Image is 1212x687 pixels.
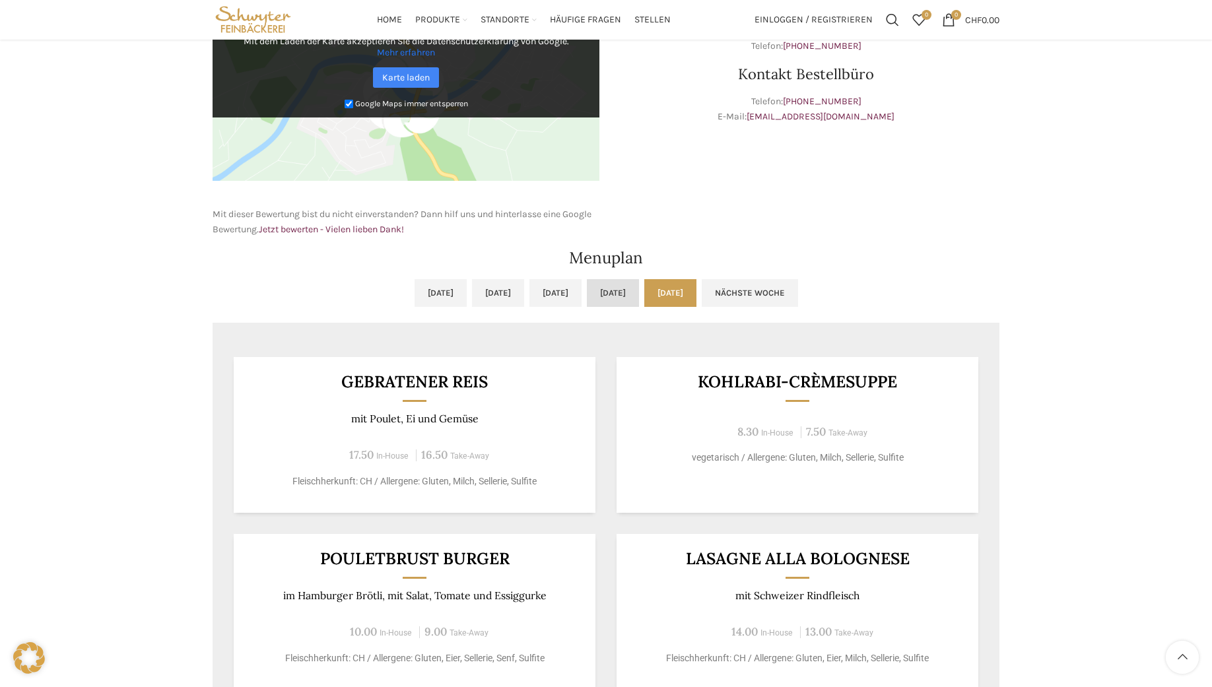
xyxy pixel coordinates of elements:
span: CHF [965,14,982,25]
span: Take-Away [450,451,489,461]
a: Produkte [415,7,467,33]
a: Scroll to top button [1166,641,1199,674]
p: Fleischherkunft: CH / Allergene: Gluten, Eier, Milch, Sellerie, Sulfite [633,651,962,665]
a: 0 CHF0.00 [935,7,1006,33]
h3: LASAGNE ALLA BOLOGNESE [633,550,962,567]
a: [EMAIL_ADDRESS][DOMAIN_NAME] [747,111,894,122]
span: Take-Away [450,628,488,638]
span: 8.30 [737,424,758,439]
p: Fleischherkunft: CH / Allergene: Gluten, Milch, Sellerie, Sulfite [250,474,580,488]
span: 17.50 [349,447,374,462]
p: vegetarisch / Allergene: Gluten, Milch, Sellerie, Sulfite [633,451,962,465]
span: 10.00 [350,624,377,639]
bdi: 0.00 [965,14,999,25]
span: Take-Away [834,628,873,638]
span: 0 [922,10,931,20]
a: [DATE] [587,279,639,307]
a: [DATE] [472,279,524,307]
a: Mehr erfahren [377,47,435,58]
a: [DATE] [415,279,467,307]
p: Fleischherkunft: CH / Allergene: Gluten, Eier, Sellerie, Senf, Sulfite [250,651,580,665]
a: Standorte [481,7,537,33]
span: 16.50 [421,447,448,462]
span: Einloggen / Registrieren [755,15,873,24]
a: Nächste Woche [702,279,798,307]
span: In-House [761,428,793,438]
input: Google Maps immer entsperren [345,100,353,108]
span: 13.00 [805,624,832,639]
span: In-House [376,451,409,461]
p: im Hamburger Brötli, mit Salat, Tomate und Essiggurke [250,589,580,602]
span: Home [377,14,402,26]
small: Google Maps immer entsperren [355,99,468,108]
a: Einloggen / Registrieren [748,7,879,33]
h3: Kontakt Bestellbüro [613,67,999,81]
p: Mit dieser Bewertung bist du nicht einverstanden? Dann hilf uns und hinterlasse eine Google Bewer... [213,207,599,237]
a: 0 [906,7,932,33]
span: 9.00 [424,624,447,639]
span: 7.50 [806,424,826,439]
span: In-House [380,628,412,638]
span: 0 [951,10,961,20]
a: Häufige Fragen [550,7,621,33]
a: Home [377,7,402,33]
a: [DATE] [529,279,582,307]
div: Meine Wunschliste [906,7,932,33]
p: Telefon: E-Mail: [613,94,999,124]
span: Standorte [481,14,529,26]
span: Take-Away [828,428,867,438]
span: In-House [760,628,793,638]
h3: Kohlrabi-Crèmesuppe [633,374,962,390]
a: [PHONE_NUMBER] [783,40,861,51]
span: 14.00 [731,624,758,639]
a: Jetzt bewerten - Vielen lieben Dank! [259,224,404,235]
p: mit Poulet, Ei und Gemüse [250,412,580,425]
div: Main navigation [300,7,748,33]
a: Suchen [879,7,906,33]
span: Stellen [634,14,671,26]
a: [DATE] [644,279,696,307]
h3: Pouletbrust Burger [250,550,580,567]
a: Stellen [634,7,671,33]
a: [PHONE_NUMBER] [783,96,861,107]
p: mit Schweizer Rindfleisch [633,589,962,602]
h2: Menuplan [213,250,999,266]
p: Mit dem Laden der Karte akzeptieren Sie die Datenschutzerklärung von Google. [222,36,590,58]
a: Site logo [213,13,294,24]
span: Produkte [415,14,460,26]
span: Häufige Fragen [550,14,621,26]
h3: Gebratener Reis [250,374,580,390]
a: Karte laden [373,67,439,88]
